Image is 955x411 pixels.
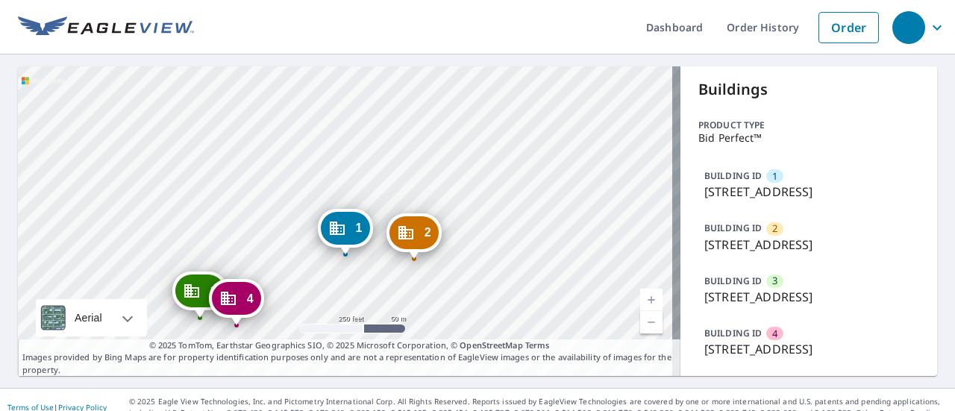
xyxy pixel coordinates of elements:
p: [STREET_ADDRESS] [704,288,913,306]
p: [STREET_ADDRESS] [704,236,913,254]
a: Current Level 17, Zoom Out [640,311,663,333]
p: BUILDING ID [704,169,762,182]
span: 4 [772,327,777,341]
a: Terms [525,339,550,351]
span: 3 [772,274,777,288]
a: Current Level 17, Zoom In [640,289,663,311]
span: © 2025 TomTom, Earthstar Geographics SIO, © 2025 Microsoft Corporation, © [149,339,550,352]
img: EV Logo [18,16,194,39]
div: Dropped pin, building 4, Commercial property, 1742 Canton Ave NW Canton, OH 44708 [209,279,264,325]
div: Aerial [70,299,107,336]
p: [STREET_ADDRESS] [704,183,913,201]
p: [STREET_ADDRESS] [704,340,913,358]
span: 1 [772,169,777,183]
p: BUILDING ID [704,274,762,287]
a: Order [818,12,879,43]
span: 1 [355,222,362,233]
p: Product type [698,119,919,132]
span: 4 [247,293,254,304]
p: BUILDING ID [704,222,762,234]
p: Images provided by Bing Maps are for property identification purposes only and are not a represen... [18,339,680,377]
div: Aerial [36,299,147,336]
div: Dropped pin, building 2, Commercial property, 1800 Canton Ave NW Canton, OH 44708-1810 [386,213,442,260]
p: BUILDING ID [704,327,762,339]
p: Bid Perfect™ [698,132,919,144]
div: Dropped pin, building 3, Commercial property, 1742 Canton Ave NW Canton, OH 44708 [172,272,228,318]
span: 2 [772,222,777,236]
a: OpenStreetMap [460,339,522,351]
div: Dropped pin, building 1, Commercial property, 1800 Canton Ave NW Canton, OH 44708 [317,209,372,255]
span: 2 [425,227,431,238]
p: Buildings [698,78,919,101]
